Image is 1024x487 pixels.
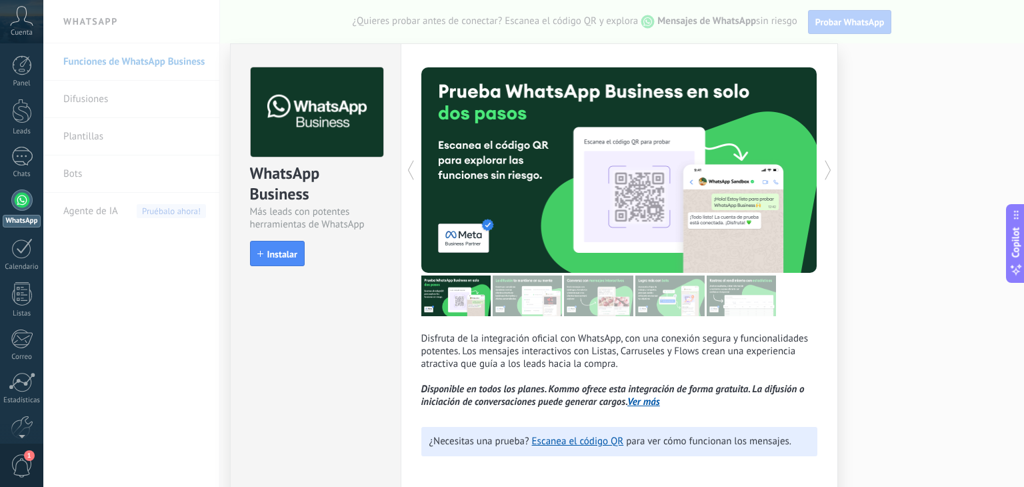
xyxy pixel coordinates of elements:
[24,450,35,461] span: 1
[421,332,817,408] p: Disfruta de la integración oficial con WhatsApp, con una conexión segura y funcionalidades potent...
[635,276,705,316] img: tour_image_62c9952fc9cf984da8d1d2aa2c453724.png
[564,276,633,316] img: tour_image_1009fe39f4f058b759f0df5a2b7f6f06.png
[3,353,41,362] div: Correo
[3,127,41,136] div: Leads
[3,170,41,179] div: Chats
[250,241,305,266] button: Instalar
[707,276,776,316] img: tour_image_cc377002d0016b7ebaeb4dbe65cb2175.png
[626,435,791,448] span: para ver cómo funcionan los mensajes.
[250,205,381,231] div: Más leads con potentes herramientas de WhatsApp
[3,310,41,318] div: Listas
[627,396,660,408] a: Ver más
[421,276,491,316] img: tour_image_7a4924cebc22ed9e3259523e50fe4fd6.png
[11,29,33,37] span: Cuenta
[3,263,41,272] div: Calendario
[532,435,624,448] a: Escanea el código QR
[251,67,383,157] img: logo_main.png
[429,435,529,448] span: ¿Necesitas una prueba?
[3,79,41,88] div: Panel
[421,383,805,408] i: Disponible en todos los planes. Kommo ofrece esta integración de forma gratuita. La difusión o in...
[250,163,381,205] div: WhatsApp Business
[493,276,562,316] img: tour_image_cc27419dad425b0ae96c2716632553fa.png
[1009,227,1023,258] span: Copilot
[3,396,41,405] div: Estadísticas
[267,250,297,259] span: Instalar
[3,215,41,227] div: WhatsApp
